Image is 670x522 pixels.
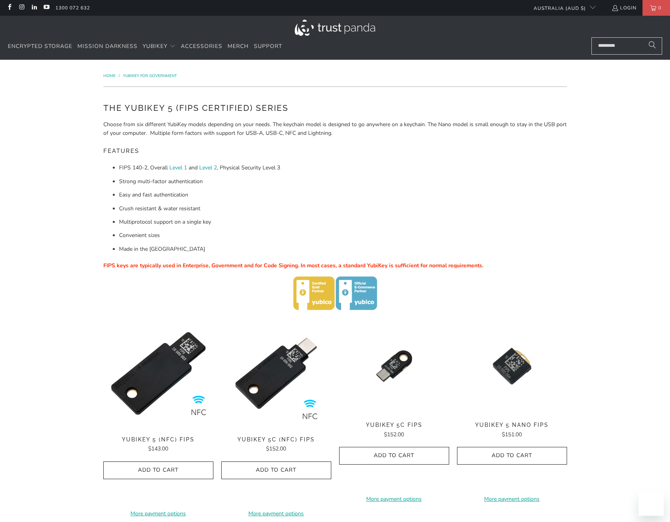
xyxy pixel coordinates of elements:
[112,467,205,474] span: Add to Cart
[465,452,559,459] span: Add to Cart
[103,73,116,79] span: Home
[119,177,567,186] li: Strong multi-factor authentication
[8,37,72,56] a: Encrypted Storage
[611,4,637,12] a: Login
[103,120,567,138] p: Choose from six different YubiKey models depending on your needs. The keychain model is designed ...
[229,467,323,474] span: Add to Cart
[43,5,50,11] a: Trust Panda Australia on YouTube
[181,37,222,56] a: Accessories
[642,37,662,55] button: Search
[77,42,138,50] span: Mission Darkness
[143,37,176,56] summary: YubiKey
[228,37,249,56] a: Merch
[221,509,331,518] a: More payment options
[228,42,249,50] span: Merch
[77,37,138,56] a: Mission Darkness
[221,461,331,479] button: Add to Cart
[119,204,567,213] li: Crush resistant & water resistant
[339,447,449,465] button: Add to Cart
[266,445,286,452] span: $152.00
[119,191,567,199] li: Easy and fast authentication
[457,318,567,414] img: YubiKey 5 Nano FIPS - Trust Panda
[339,422,449,428] span: YubiKey 5C FIPS
[119,164,567,172] li: FIPS 140-2, Overall and , Physical Security Level 3
[384,431,404,438] span: $152.00
[103,318,213,428] img: YubiKey 5 NFC FIPS - Trust Panda
[221,436,331,443] span: YubiKey 5C (NFC) FIPS
[103,436,213,454] a: YubiKey 5 (NFC) FIPS $143.00
[181,42,222,50] span: Accessories
[103,461,213,479] button: Add to Cart
[148,445,168,452] span: $143.00
[254,42,282,50] span: Support
[221,318,331,428] img: YubiKey 5C NFC FIPS - Trust Panda
[55,4,90,12] a: 1300 072 632
[221,436,331,454] a: YubiKey 5C (NFC) FIPS $152.00
[18,5,25,11] a: Trust Panda Australia on Instagram
[6,5,13,11] a: Trust Panda Australia on Facebook
[339,318,449,414] a: YubiKey 5C FIPS - Trust Panda YubiKey 5C FIPS - Trust Panda
[123,73,177,79] a: YubiKey for Government
[221,318,331,428] a: YubiKey 5C NFC FIPS - Trust Panda YubiKey 5C NFC FIPS - Trust Panda
[457,422,567,439] a: YubiKey 5 Nano FIPS $151.00
[591,37,662,55] input: Search...
[639,491,664,516] iframe: Button to launch messaging window
[103,509,213,518] a: More payment options
[457,495,567,504] a: More payment options
[8,42,72,50] span: Encrypted Storage
[457,318,567,414] a: YubiKey 5 Nano FIPS - Trust Panda YubiKey 5 Nano FIPS - Trust Panda
[143,42,167,50] span: YubiKey
[457,447,567,465] button: Add to Cart
[103,262,483,269] span: FIPS keys are typically used in Enterprise, Government and for Code Signing. In most cases, a sta...
[199,164,217,171] a: Level 2
[103,102,567,114] h2: The YubiKey 5 (FIPS Certified) Series
[295,20,375,36] img: Trust Panda Australia
[502,431,522,438] span: $151.00
[339,422,449,439] a: YubiKey 5C FIPS $152.00
[339,495,449,504] a: More payment options
[254,37,282,56] a: Support
[103,436,213,443] span: YubiKey 5 (NFC) FIPS
[119,245,567,254] li: Made in the [GEOGRAPHIC_DATA]
[31,5,37,11] a: Trust Panda Australia on LinkedIn
[103,318,213,428] a: YubiKey 5 NFC FIPS - Trust Panda YubiKey 5 NFC FIPS - Trust Panda
[347,452,441,459] span: Add to Cart
[103,73,117,79] a: Home
[339,318,449,414] img: YubiKey 5C FIPS - Trust Panda
[457,422,567,428] span: YubiKey 5 Nano FIPS
[119,218,567,226] li: Multiprotocol support on a single key
[8,37,282,56] nav: Translation missing: en.navigation.header.main_nav
[169,164,187,171] a: Level 1
[103,144,567,158] h5: Features
[119,73,120,79] span: /
[119,231,567,240] li: Convenient sizes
